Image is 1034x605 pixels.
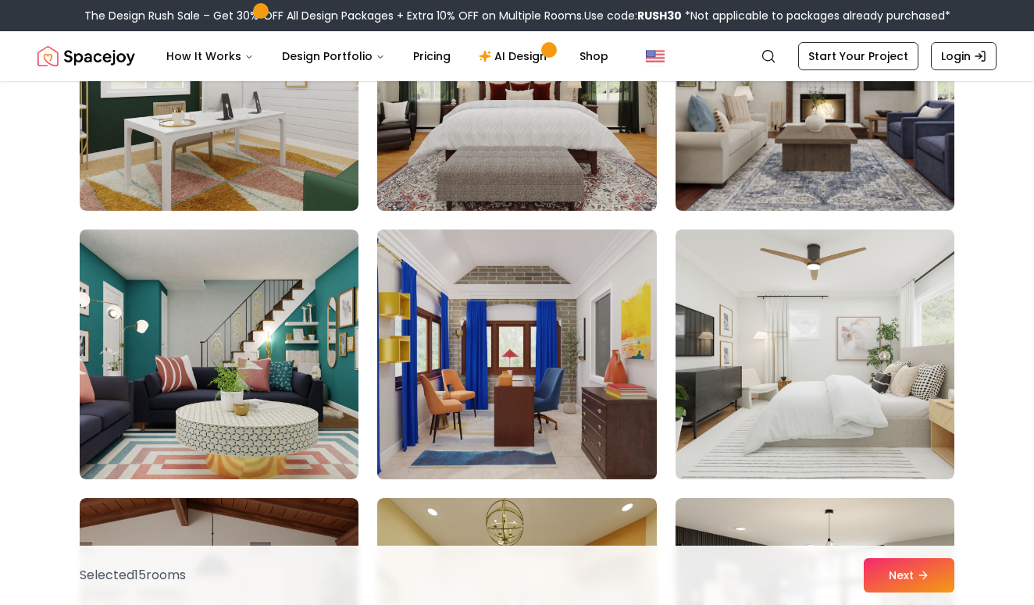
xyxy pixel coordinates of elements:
a: Pricing [401,41,463,72]
img: Room room-66 [676,230,954,479]
b: RUSH30 [637,8,682,23]
nav: Global [37,31,997,81]
div: The Design Rush Sale – Get 30% OFF All Design Packages + Extra 10% OFF on Multiple Rooms. [84,8,950,23]
span: *Not applicable to packages already purchased* [682,8,950,23]
a: Shop [567,41,621,72]
a: Spacejoy [37,41,135,72]
a: Login [931,42,997,70]
img: Room room-64 [80,230,358,479]
img: Room room-65 [370,223,663,486]
span: Use code: [584,8,682,23]
img: United States [646,47,665,66]
img: Spacejoy Logo [37,41,135,72]
a: Start Your Project [798,42,918,70]
button: Design Portfolio [269,41,398,72]
p: Selected 15 room s [80,566,186,585]
button: Next [864,558,954,593]
a: AI Design [466,41,564,72]
button: How It Works [154,41,266,72]
nav: Main [154,41,621,72]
